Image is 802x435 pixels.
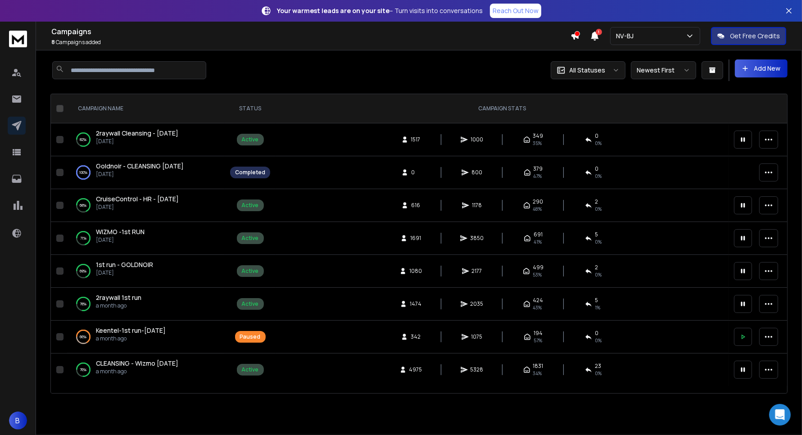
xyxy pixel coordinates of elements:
[96,359,178,368] a: CLEANSING - Wizmo [DATE]
[533,297,544,304] span: 424
[80,365,87,374] p: 76 %
[409,366,422,373] span: 4975
[534,231,543,238] span: 691
[51,38,55,46] span: 8
[80,332,87,341] p: 66 %
[96,162,184,170] span: Goldnoir - CLEANSING [DATE]
[67,353,225,386] td: 76%CLEANSING - Wizmo [DATE]a month ago
[595,304,600,311] span: 1 %
[534,165,543,172] span: 379
[67,94,225,123] th: CAMPAIGN NAME
[595,172,602,180] span: 0 %
[96,129,178,137] span: 2raywall Cleansing - [DATE]
[595,362,601,370] span: 23
[242,235,259,242] div: Active
[96,227,145,236] a: WIZMO -1st RUN
[410,235,421,242] span: 1691
[730,32,780,41] p: Get Free Credits
[735,59,788,77] button: Add New
[534,238,542,245] span: 41 %
[80,234,86,243] p: 71 %
[96,162,184,171] a: Goldnoir - CLEANSING [DATE]
[96,302,141,309] p: a month ago
[769,404,791,426] div: Open Intercom Messenger
[276,94,729,123] th: CAMPAIGN STATS
[533,362,544,370] span: 1831
[595,231,598,238] span: 5
[533,271,542,278] span: 53 %
[595,238,602,245] span: 0 %
[472,267,482,275] span: 2177
[409,267,422,275] span: 1080
[51,26,571,37] h1: Campaigns
[411,136,421,143] span: 1517
[79,168,87,177] p: 100 %
[96,171,184,178] p: [DATE]
[472,202,482,209] span: 1178
[80,299,87,308] p: 78 %
[277,6,390,15] strong: Your warmest leads are on your site
[533,370,542,377] span: 34 %
[534,337,542,344] span: 57 %
[533,140,542,147] span: 35 %
[96,293,141,302] a: 2raywall 1st run
[96,326,166,335] span: Keentel-1st run-[DATE]
[616,32,637,41] p: NV-BJ
[411,169,420,176] span: 0
[235,169,265,176] div: Completed
[96,368,178,375] p: a month ago
[80,201,87,210] p: 68 %
[471,366,484,373] span: 5328
[96,359,178,367] span: CLEANSING - Wizmo [DATE]
[595,140,602,147] span: 0 %
[490,4,541,18] a: Reach Out Now
[96,236,145,244] p: [DATE]
[595,165,598,172] span: 0
[96,260,153,269] a: 1st run - GOLDNOIR
[242,267,259,275] div: Active
[534,330,543,337] span: 194
[533,264,544,271] span: 499
[51,39,571,46] p: Campaigns added
[569,66,605,75] p: All Statuses
[533,304,542,311] span: 43 %
[595,337,602,344] span: 0 %
[96,326,166,335] a: Keentel-1st run-[DATE]
[67,189,225,222] td: 68%CruiseControl - HR - [DATE][DATE]
[96,195,179,204] a: CruiseControl - HR - [DATE]
[225,94,276,123] th: STATUS
[493,6,539,15] p: Reach Out Now
[96,204,179,211] p: [DATE]
[711,27,786,45] button: Get Free Credits
[9,412,27,430] button: B
[471,333,483,340] span: 1075
[470,235,484,242] span: 3850
[410,300,421,308] span: 1474
[80,135,87,144] p: 82 %
[533,198,544,205] span: 290
[595,132,598,140] span: 0
[595,370,602,377] span: 0 %
[96,335,166,342] p: a month ago
[411,333,421,340] span: 342
[534,172,542,180] span: 47 %
[96,138,178,145] p: [DATE]
[67,321,225,353] td: 66%Keentel-1st run-[DATE]a month ago
[96,269,153,276] p: [DATE]
[67,123,225,156] td: 82%2raywall Cleansing - [DATE][DATE]
[242,136,259,143] div: Active
[96,129,178,138] a: 2raywall Cleansing - [DATE]
[80,267,87,276] p: 69 %
[471,300,484,308] span: 2035
[411,202,420,209] span: 616
[67,156,225,189] td: 100%Goldnoir - CLEANSING [DATE][DATE]
[9,31,27,47] img: logo
[67,222,225,255] td: 71%WIZMO -1st RUN[DATE]
[67,288,225,321] td: 78%2raywall 1st runa month ago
